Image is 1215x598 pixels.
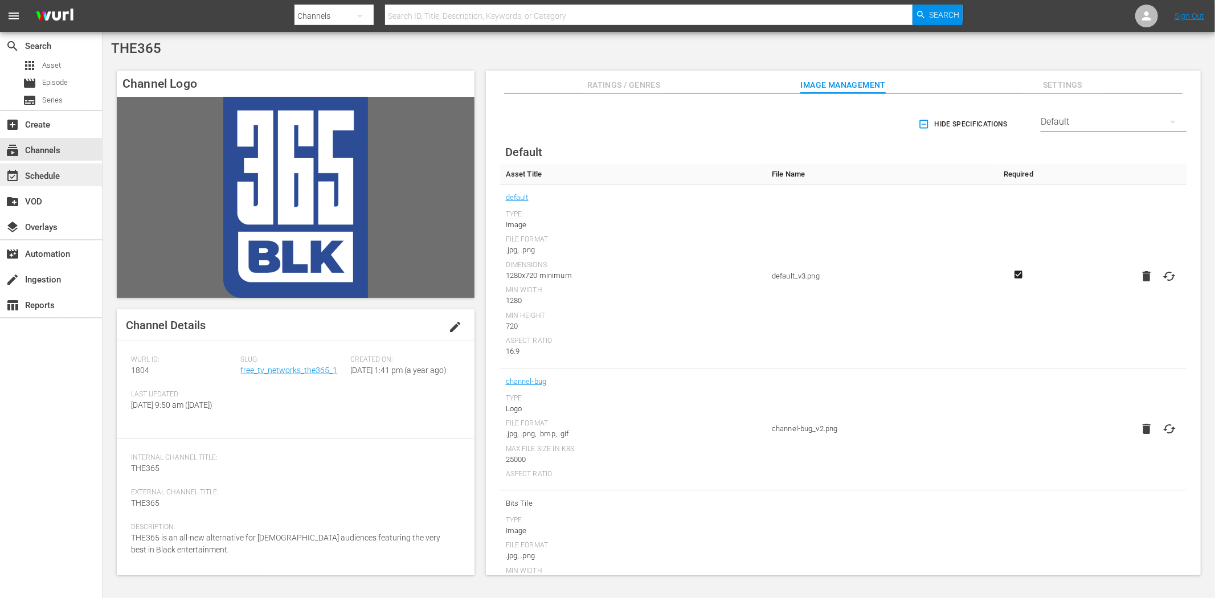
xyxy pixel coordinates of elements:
[506,496,760,511] span: Bits Tile
[1020,78,1105,92] span: Settings
[1012,575,1025,585] svg: Required
[441,313,469,341] button: edit
[131,488,455,497] span: External Channel Title:
[916,108,1012,140] button: Hide Specifications
[6,144,19,157] span: Channels
[921,118,1008,130] span: Hide Specifications
[42,77,68,88] span: Episode
[766,368,991,490] td: channel-bug_v2.png
[117,71,474,97] h4: Channel Logo
[991,164,1046,185] th: Required
[241,366,338,375] a: free_tv_networks_the365_1
[506,516,760,525] div: Type
[241,355,345,364] span: Slug:
[6,220,19,234] span: Overlays
[506,454,760,465] div: 25000
[581,78,666,92] span: Ratings / Genres
[131,498,159,507] span: THE365
[506,567,760,576] div: Min Width
[506,576,760,587] div: 470
[126,318,206,332] span: Channel Details
[131,366,149,375] span: 1804
[800,78,886,92] span: Image Management
[506,394,760,403] div: Type
[506,550,760,562] div: .jpg, .png
[913,5,963,25] button: Search
[350,366,447,375] span: [DATE] 1:41 pm (a year ago)
[448,320,462,334] span: edit
[6,247,19,261] span: Automation
[506,374,547,389] a: channel-bug
[506,445,760,454] div: Max File Size In Kbs
[6,39,19,53] span: Search
[506,541,760,550] div: File Format
[23,59,36,72] span: Asset
[1041,106,1187,138] div: Default
[506,428,760,440] div: .jpg, .png, .bmp, .gif
[506,403,760,415] div: Logo
[42,60,61,71] span: Asset
[6,298,19,312] span: Reports
[506,219,760,231] div: Image
[766,185,991,368] td: default_v3.png
[111,40,161,56] span: THE365
[506,190,529,205] a: default
[6,195,19,208] span: VOD
[350,355,455,364] span: Created On:
[505,145,542,159] span: Default
[506,312,760,321] div: Min Height
[506,270,760,281] div: 1280x720 minimum
[506,470,760,479] div: Aspect Ratio
[506,346,760,357] div: 16:9
[506,235,760,244] div: File Format
[131,453,455,462] span: Internal Channel Title:
[131,400,212,409] span: [DATE] 9:50 am ([DATE])
[42,95,63,106] span: Series
[506,337,760,346] div: Aspect Ratio
[506,419,760,428] div: File Format
[6,273,19,286] span: Ingestion
[131,464,159,473] span: THE365
[506,525,760,536] div: Image
[506,244,760,256] div: .jpg, .png
[131,355,235,364] span: Wurl ID:
[6,118,19,132] span: Create
[131,533,440,554] span: THE365 is an all-new alternative for [DEMOGRAPHIC_DATA] audiences featuring the very best in Blac...
[506,295,760,306] div: 1280
[766,164,991,185] th: File Name
[131,390,235,399] span: Last Updated:
[117,97,474,298] img: THE365
[23,93,36,107] span: Series
[6,169,19,183] span: Schedule
[131,523,455,532] span: Description:
[27,3,82,30] img: ans4CAIJ8jUAAAAAAAAAAAAAAAAAAAAAAAAgQb4GAAAAAAAAAAAAAAAAAAAAAAAAJMjXAAAAAAAAAAAAAAAAAAAAAAAAgAT5G...
[506,286,760,295] div: Min Width
[506,210,760,219] div: Type
[1175,11,1204,21] a: Sign Out
[7,9,21,23] span: menu
[23,76,36,90] span: Episode
[500,164,766,185] th: Asset Title
[506,261,760,270] div: Dimensions
[506,321,760,332] div: 720
[1012,269,1025,280] svg: Required
[930,5,960,25] span: Search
